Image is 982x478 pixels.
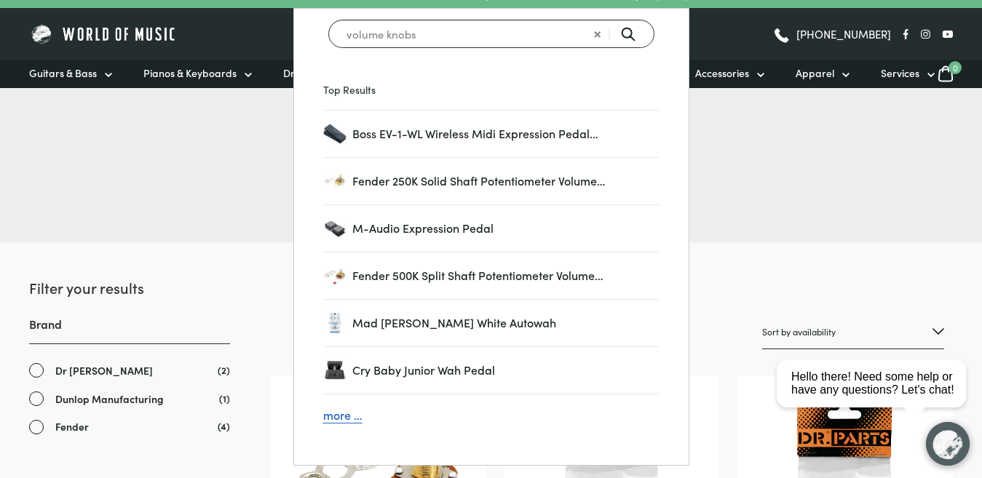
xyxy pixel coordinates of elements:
[283,65,375,81] span: Drums & Percussion
[29,391,230,407] a: Dunlop Manufacturing
[949,61,962,74] span: 0
[323,217,347,240] a: M-Audio Expression Pedal
[219,391,230,406] span: (1)
[352,172,660,191] a: Fender 250K Solid Shaft Potentiometer Volume…
[323,406,660,425] a: more …
[143,65,237,81] span: Pianos & Keyboards
[762,315,944,349] select: Shop order
[323,170,347,193] a: Fender 250K Solid Shaft Potentiometer Volume…
[771,318,982,478] iframe: Chat with our support team
[352,219,660,238] a: M-Audio Expression Pedal
[55,418,89,435] span: Fender
[323,311,347,335] img: Mad Professor SWAW
[328,20,654,48] input: Search for a product ...
[218,418,230,434] span: (4)
[352,124,660,143] a: Boss EV-1-WL Wireless Midi Expression Pedal…
[323,170,347,193] img: Fender 250K Solid Shaft Potentiometer Volume & Tone
[29,418,230,435] a: Fender
[29,316,230,435] div: Brand
[772,23,891,45] a: [PHONE_NUMBER]
[323,264,347,287] img: Fender 500K Split Shaft Potentiometer Volume & Tone
[323,264,347,287] a: Fender 500K Split Shaft Potentiometer Volume…
[29,316,230,344] h3: Brand
[323,311,347,335] a: Mad Professor Snow White Autowah
[29,277,230,298] h2: Filter your results
[29,23,178,45] img: World of Music
[323,359,347,382] a: Cry Baby Junior Wah Pedal
[55,362,153,379] span: Dr [PERSON_NAME]
[323,359,347,382] img: Cry Baby Junior Wah front
[55,391,164,407] span: Dunlop Manufacturing
[881,65,919,81] span: Services
[796,28,891,39] span: [PHONE_NUMBER]
[796,65,834,81] span: Apparel
[585,18,611,25] span: Clear
[29,65,97,81] span: Guitars & Bass
[29,184,953,207] p: Showing all 7 results
[695,65,749,81] span: Accessories
[352,361,660,380] a: Cry Baby Junior Wah Pedal
[323,217,347,240] img: M-Audio Expression Pedal Angle
[323,122,347,146] a: Boss EV-1-WL Wireless Midi Expression Pedal…
[352,314,660,332] a: Mad [PERSON_NAME] White Autowah
[352,266,660,285] a: Fender 500K Split Shaft Potentiometer Volume…
[218,362,230,378] span: (2)
[29,362,230,379] a: Dr [PERSON_NAME]
[323,122,347,146] img: Boss EV-1-WL Wireless Midi Expression Pedal Angle
[29,123,953,184] h1: Guitar Parts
